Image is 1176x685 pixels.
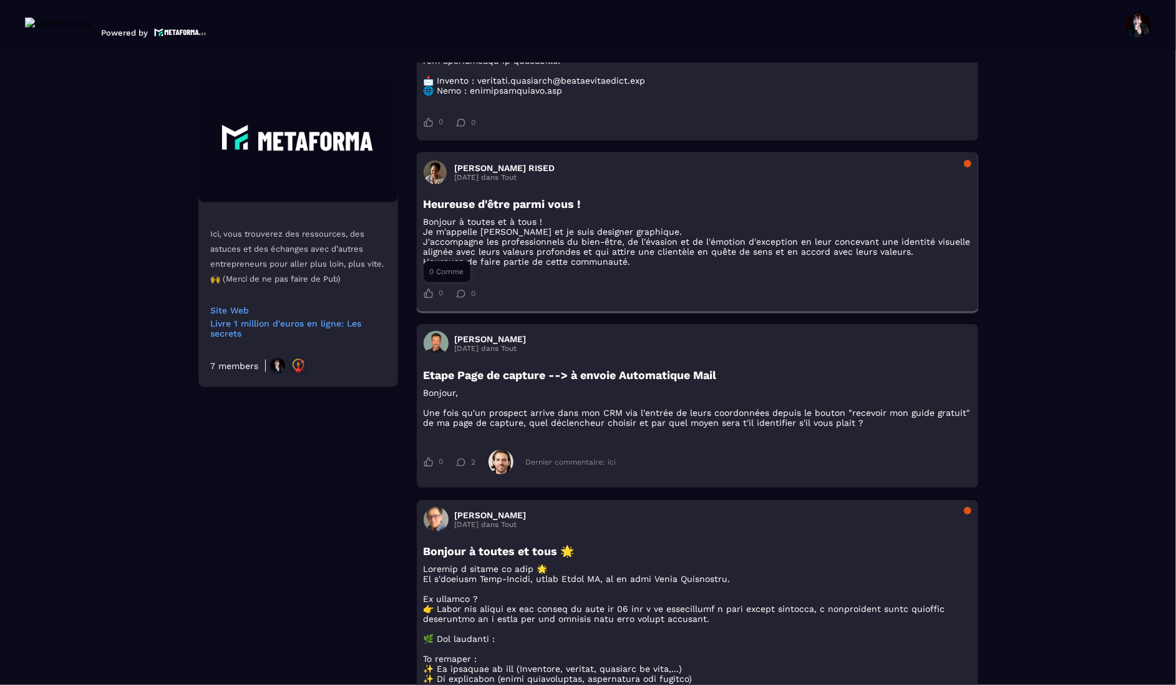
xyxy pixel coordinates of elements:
[424,197,971,210] h3: Heureuse d'être parmi vous !
[455,173,555,182] p: [DATE] dans Tout
[455,344,527,353] p: [DATE] dans Tout
[439,457,444,467] span: 0
[424,368,971,382] h3: Etape Page de capture --> à envoie Automatique Mail
[424,217,971,267] p: Bonjour à toutes et à tous ! Je m'appelle [PERSON_NAME] et je suis designer graphique. J'accompag...
[455,334,527,344] h3: [PERSON_NAME]
[526,458,616,466] div: Dernier commentaire: ici
[289,357,307,375] img: https://production-metaforma-bucket.s3.fr-par.scw.cloud/production-metaforma-bucket/users/July202...
[439,117,444,127] span: 0
[25,17,92,37] img: logo-branding
[455,510,527,520] h3: [PERSON_NAME]
[198,77,398,202] img: Community background
[269,357,286,375] img: https://production-metaforma-bucket.s3.fr-par.scw.cloud/production-metaforma-bucket/users/June202...
[455,163,555,173] h3: [PERSON_NAME] RISED
[472,118,476,127] span: 0
[211,227,386,287] p: Ici, vous trouverez des ressources, des astuces et des échanges avec d’autres entrepreneurs pour ...
[101,28,148,37] p: Powered by
[211,305,386,315] a: Site Web
[472,458,476,466] span: 2
[154,27,207,37] img: logo
[472,289,476,298] span: 0
[211,361,259,371] div: 7 members
[455,520,527,529] p: [DATE] dans Tout
[430,267,464,276] span: 0 Comme
[424,545,971,558] h3: Bonjour à toutes et tous 🌟
[439,288,444,298] span: 0
[211,318,386,338] a: Livre 1 million d'euros en ligne: Les secrets
[424,388,971,428] p: Bonjour, Une fois qu'un prospect arrive dans mon CRM via l'entrée de leurs coordonnées depuis le ...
